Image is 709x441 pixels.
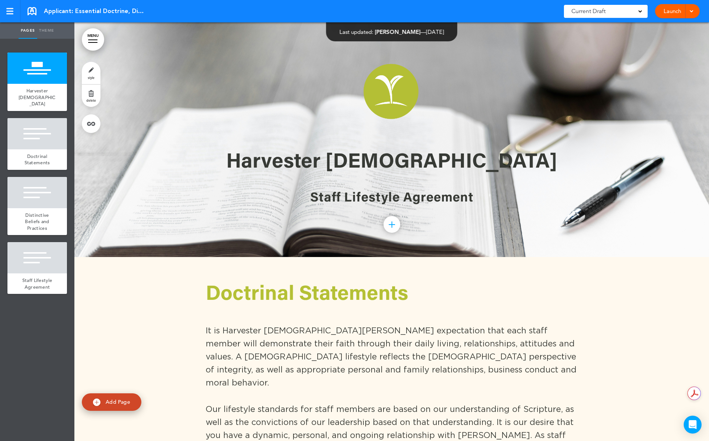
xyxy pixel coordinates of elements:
span: [DATE] [426,28,444,35]
img: add.svg [93,399,100,406]
span: Current Draft [571,6,606,16]
a: Staff Lifestyle Agreement [7,273,67,294]
span: Applicant: Essential Doctrine, Distinctive Beliefs & Practices & Staff Lifestyle Agreement [44,7,144,15]
span: delete [86,98,96,102]
span: [PERSON_NAME] [375,28,421,35]
strong: Doctrinal Statements [206,285,408,305]
span: Doctrinal Statements [25,153,50,166]
a: style [82,62,100,84]
a: Add Page [82,393,141,411]
span: Distinctive Beliefs and Practices [25,212,49,231]
a: MENU [82,28,104,51]
a: delete [82,85,100,107]
span: Add Page [106,399,130,405]
span: Staff Lifestyle Agreement [22,277,52,290]
div: Open Intercom Messenger [684,416,702,434]
img: 1648228417680.png [352,50,432,130]
span: Harvester [DEMOGRAPHIC_DATA] [19,88,56,107]
p: It is Harvester [DEMOGRAPHIC_DATA][PERSON_NAME] expectation that each staff member will demonstra... [206,324,578,390]
span: Last updated: [340,28,373,35]
a: Pages [19,22,37,39]
strong: Staff Lifestyle Agreement [310,192,474,205]
a: Theme [37,22,56,39]
a: Harvester [DEMOGRAPHIC_DATA] [7,84,67,111]
a: Launch [661,4,684,18]
a: Doctrinal Statements [7,149,67,170]
div: — [340,29,444,35]
span: style [88,75,94,80]
a: Distinctive Beliefs and Practices [7,208,67,235]
strong: Harvester [DEMOGRAPHIC_DATA] [226,153,557,173]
